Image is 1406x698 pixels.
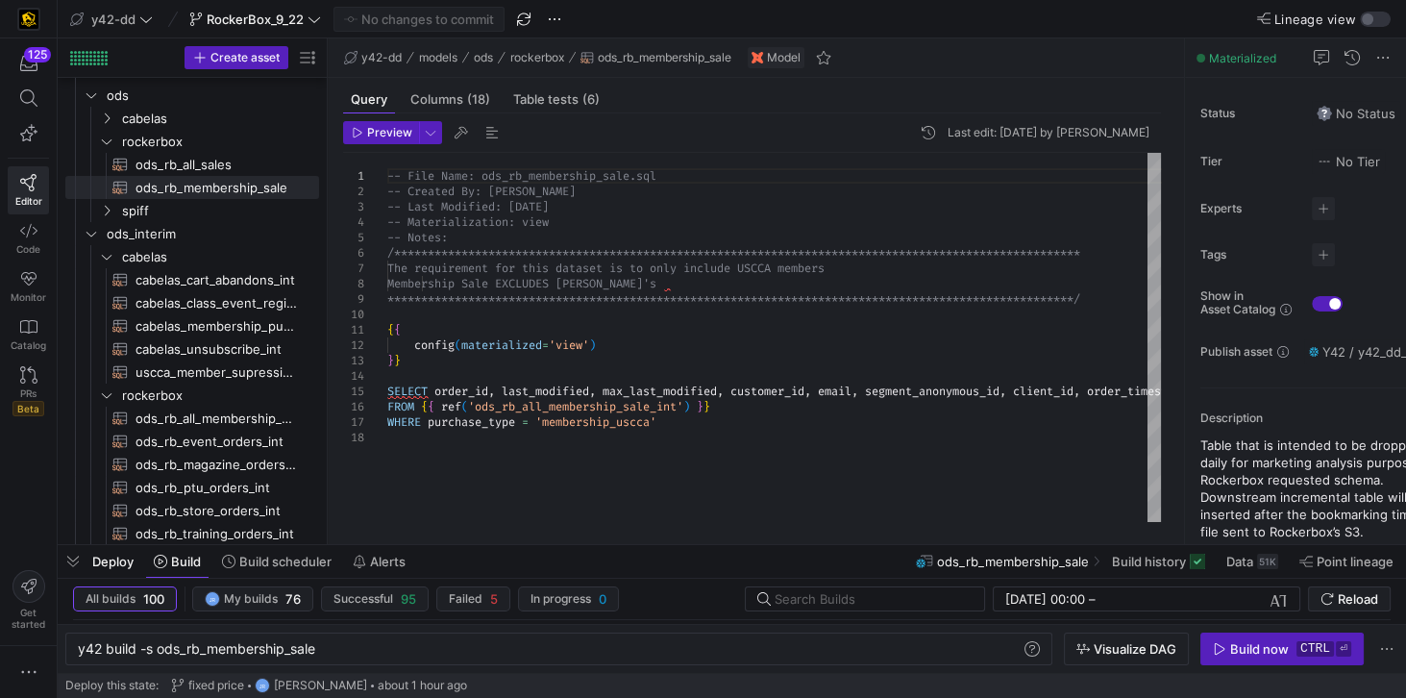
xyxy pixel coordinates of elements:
[65,153,319,176] div: Press SPACE to select this row.
[65,361,319,384] div: Press SPACE to select this row.
[136,361,297,384] span: uscca_member_supression_int​​​​​​​​​​
[65,199,319,222] div: Press SPACE to select this row.
[65,407,319,430] a: ods_rb_all_membership_sale_int​​​​​​​​​​
[387,261,690,276] span: The requirement for this dataset is to only i
[387,399,414,414] span: FROM
[65,176,319,199] a: ods_rb_membership_sale​​​​​​​​​​
[1317,106,1332,121] img: No status
[339,46,407,69] button: y42-dd
[1099,591,1225,607] input: End datetime
[387,199,549,214] span: -- Last Modified: [DATE]
[136,523,297,545] span: ods_rb_training_orders_int​​​​​​​​​​
[136,154,297,176] span: ods_rb_all_sales​​​​​​​​​​
[321,586,429,611] button: Successful95
[1073,384,1080,399] span: ,
[65,476,319,499] div: Press SPACE to select this row.
[343,199,364,214] div: 3
[136,269,297,291] span: cabelas_cart_abandons_int​​​​​​​​​​
[65,130,319,153] div: Press SPACE to select this row.
[1230,641,1289,657] div: Build now
[367,126,412,139] span: Preview
[419,51,457,64] span: models
[92,554,134,569] span: Deploy
[185,7,326,32] button: RockerBox_9_22
[65,268,319,291] a: cabelas_cart_abandons_int​​​​​​​​​​
[414,46,462,69] button: models
[387,414,421,430] span: WHERE
[1209,51,1276,65] span: Materialized
[8,214,49,262] a: Code
[343,291,364,307] div: 9
[1200,633,1364,665] button: Build nowctrl⏎
[603,384,717,399] span: max_last_modified
[65,430,319,453] a: ods_rb_event_orders_int​​​​​​​​​​
[467,93,490,106] span: (18)
[690,261,825,276] span: nclude USCCA members
[65,499,319,522] div: Press SPACE to select this row.
[185,46,288,69] button: Create asset
[937,554,1089,569] span: ods_rb_membership_sale
[343,184,364,199] div: 2
[428,414,515,430] span: purchase_type
[205,591,220,607] div: JR
[107,85,316,107] span: ods
[683,399,690,414] span: )
[1274,12,1356,27] span: Lineage view
[65,361,319,384] a: uscca_member_supression_int​​​​​​​​​​
[1200,155,1296,168] span: Tier
[65,453,319,476] a: ods_rb_magazine_orders_int​​​​​​​​​​
[8,311,49,359] a: Catalog
[775,591,969,607] input: Search Builds
[434,384,488,399] span: order_id
[15,195,42,207] span: Editor
[343,245,364,261] div: 6
[136,431,297,453] span: ods_rb_event_orders_int​​​​​​​​​​
[285,591,301,607] span: 76
[65,384,319,407] div: Press SPACE to select this row.
[1087,384,1188,399] span: order_timestamp
[343,430,364,445] div: 18
[136,177,297,199] span: ods_rb_membership_sale​​​​​​​​​​
[1218,545,1287,578] button: Data51K
[65,430,319,453] div: Press SPACE to select this row.
[410,93,490,106] span: Columns
[343,399,364,414] div: 16
[255,678,270,693] div: JR
[86,592,136,606] span: All builds
[1338,591,1378,607] span: Reload
[65,291,319,314] a: cabelas_class_event_registrants_int​​​​​​​​​​
[387,230,448,245] span: -- Notes:
[343,261,364,276] div: 7
[1200,202,1296,215] span: Experts
[166,673,472,698] button: fixed priceJR[PERSON_NAME]about 1 hour ago
[1317,106,1395,121] span: No Status
[65,107,319,130] div: Press SPACE to select this row.
[8,562,49,637] button: Getstarted
[333,592,393,606] span: Successful
[65,291,319,314] div: Press SPACE to select this row.
[361,51,402,64] span: y42-dd
[122,246,316,268] span: cabelas
[851,384,858,399] span: ,
[343,230,364,245] div: 5
[65,7,158,32] button: y42-dd
[1200,248,1296,262] span: Tags
[192,586,313,611] button: JRMy builds76
[468,399,683,414] span: 'ods_rb_all_membership_sale_int'
[1296,641,1334,657] kbd: ctrl
[455,337,461,353] span: (
[143,591,164,607] span: 100
[1312,101,1400,126] button: No statusNo Status
[343,368,364,384] div: 14
[490,591,498,607] span: 5
[65,679,159,692] span: Deploy this state:
[1200,289,1275,316] span: Show in Asset Catalog
[65,522,319,545] div: Press SPACE to select this row.
[73,586,177,611] button: All builds100
[488,384,495,399] span: ,
[1013,384,1073,399] span: client_id
[1291,545,1402,578] button: Point lineage
[522,414,529,430] span: =
[394,322,401,337] span: {
[344,545,414,578] button: Alerts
